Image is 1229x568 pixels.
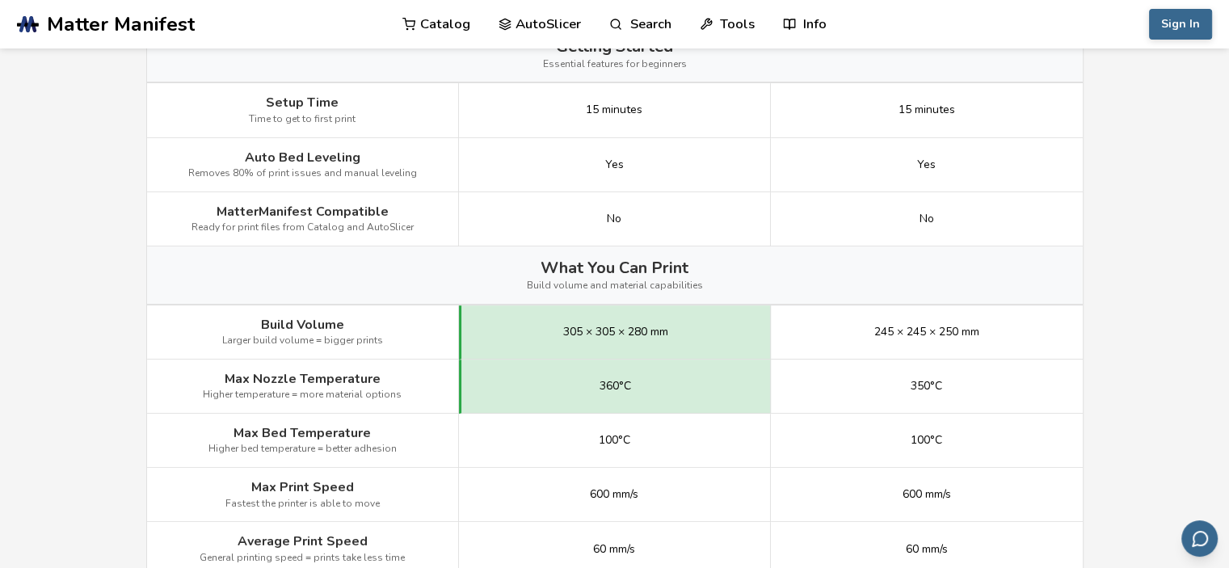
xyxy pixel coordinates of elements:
span: What You Can Print [541,259,688,277]
span: 100°C [599,434,630,447]
span: Max Print Speed [251,480,354,494]
span: Ready for print files from Catalog and AutoSlicer [192,222,414,234]
span: 245 × 245 × 250 mm [874,326,979,339]
span: Build Volume [261,318,344,332]
span: 60 mm/s [906,543,948,556]
span: 15 minutes [586,103,642,116]
span: Larger build volume = bigger prints [222,335,383,347]
span: 600 mm/s [903,488,951,501]
span: 360°C [600,380,631,393]
span: Essential features for beginners [543,59,687,70]
span: Build volume and material capabilities [527,280,703,292]
span: Yes [605,158,624,171]
button: Sign In [1149,9,1212,40]
span: 600 mm/s [590,488,638,501]
span: Yes [917,158,936,171]
span: Higher temperature = more material options [203,389,402,401]
span: MatterManifest Compatible [217,204,389,219]
span: Getting Started [556,37,673,56]
span: Matter Manifest [47,13,195,36]
span: 100°C [911,434,942,447]
span: 305 × 305 × 280 mm [563,326,668,339]
span: 350°C [911,380,942,393]
span: General printing speed = prints take less time [200,553,405,564]
span: No [607,212,621,225]
span: Average Print Speed [238,534,368,549]
span: Time to get to first print [249,114,356,125]
span: 15 minutes [899,103,955,116]
span: Fastest the printer is able to move [225,499,380,510]
span: Setup Time [266,95,339,110]
span: Max Bed Temperature [234,426,371,440]
span: Higher bed temperature = better adhesion [208,444,397,455]
span: 60 mm/s [593,543,635,556]
span: Auto Bed Leveling [245,150,360,165]
span: Removes 80% of print issues and manual leveling [188,168,417,179]
button: Send feedback via email [1181,520,1218,557]
span: No [920,212,934,225]
span: Max Nozzle Temperature [225,372,381,386]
